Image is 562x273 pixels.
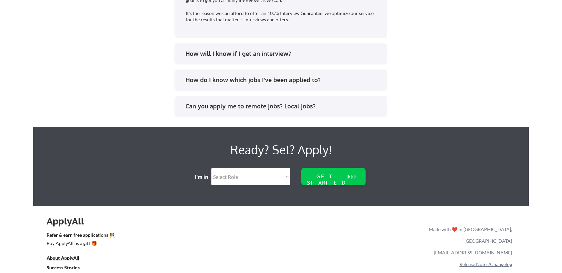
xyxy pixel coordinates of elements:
[426,223,512,247] div: Made with ❤️ in [GEOGRAPHIC_DATA], [GEOGRAPHIC_DATA]
[127,140,435,159] div: Ready? Set? Apply!
[434,250,512,255] a: [EMAIL_ADDRESS][DOMAIN_NAME]
[185,76,381,84] div: How do I know which jobs I've been applied to?
[459,261,512,267] a: Release Notes/Changelog
[47,240,113,248] a: Buy ApplyAll as a gift 🎁
[195,173,213,181] div: I'm in
[47,241,113,246] div: Buy ApplyAll as a gift 🎁
[47,264,89,272] a: Success Stories
[47,215,92,227] div: ApplyAll
[185,102,381,110] div: Can you apply me to remote jobs? Local jobs?
[185,50,381,58] div: How will I know if I get an interview?
[47,233,290,240] a: Refer & earn free applications 👯‍♀️
[47,265,80,270] u: Success Stories
[47,255,79,261] u: About ApplyAll
[47,254,89,263] a: About ApplyAll
[306,173,348,186] div: GET STARTED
